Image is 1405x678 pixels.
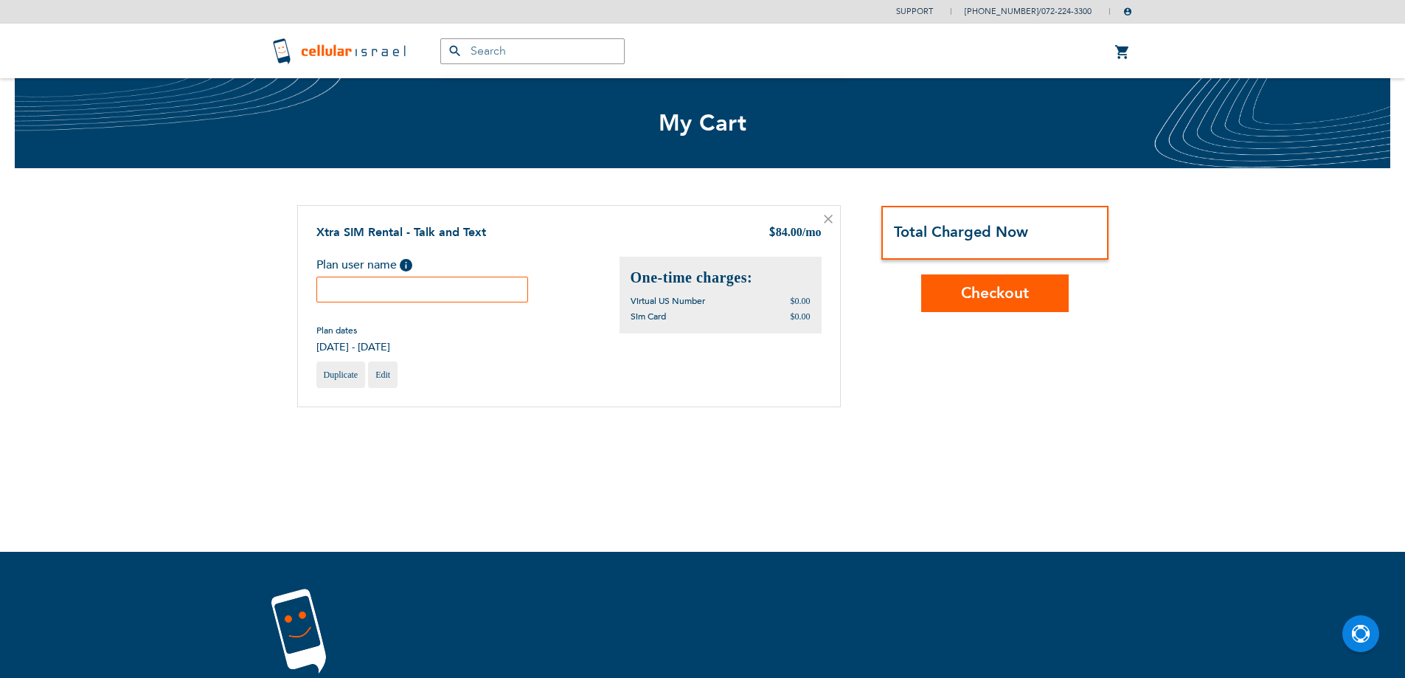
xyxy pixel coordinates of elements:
[368,362,398,388] a: Edit
[659,108,747,139] span: My Cart
[769,224,822,242] div: 84.00
[316,340,390,354] span: [DATE] - [DATE]
[1041,6,1092,17] a: 072-224-3300
[950,1,1092,22] li: /
[921,274,1069,312] button: Checkout
[316,224,486,241] a: Xtra SIM Rental - Talk and Text
[965,6,1038,17] a: [PHONE_NUMBER]
[316,325,390,336] span: Plan dates
[631,268,811,288] h2: One-time charges:
[802,226,822,238] span: /mo
[961,283,1029,304] span: Checkout
[375,370,390,380] span: Edit
[791,311,811,322] span: $0.00
[440,38,625,64] input: Search
[791,296,811,306] span: $0.00
[400,259,412,271] span: Help
[271,36,411,66] img: Cellular Israel Logo
[894,222,1028,242] strong: Total Charged Now
[769,225,776,242] span: $
[896,6,933,17] a: Support
[631,311,666,322] span: Sim Card
[316,257,397,273] span: Plan user name
[324,370,358,380] span: Duplicate
[631,295,705,307] span: Virtual US Number
[316,362,366,388] a: Duplicate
